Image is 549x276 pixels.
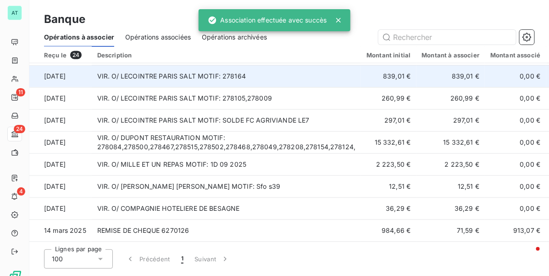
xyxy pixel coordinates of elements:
td: [DATE] [29,153,92,175]
div: Montant initial [366,51,410,59]
td: 2 223,50 € [361,153,416,175]
td: 2 223,50 € [416,153,485,175]
td: 839,01 € [361,65,416,87]
td: 71,59 € [416,220,485,242]
td: 0,00 € [485,197,546,220]
td: VIR. O/ LECOINTRE PARIS SALT MOTIF: 278164 [92,65,361,87]
div: Montant à associer [422,51,480,59]
td: [DATE] [29,87,92,109]
td: 0,00 € [485,175,546,197]
td: [DATE] [29,65,92,87]
span: Opérations archivées [202,33,267,42]
td: 12,51 € [416,175,485,197]
span: 24 [14,125,25,133]
td: 14 mars 2025 [29,220,92,242]
div: Reçu le [44,51,86,59]
td: 0,00 € [485,65,546,87]
h3: Banque [44,11,85,28]
div: Description [97,51,356,59]
td: 297,01 € [361,109,416,131]
td: 36,29 € [361,197,416,220]
td: 0,00 € [485,131,546,153]
td: 0,00 € [485,87,546,109]
button: Précédent [120,249,176,269]
button: 1 [176,249,189,269]
span: 24 [70,51,82,59]
span: Opérations à associer [44,33,114,42]
span: 4 [17,187,25,196]
span: 100 [52,254,63,264]
td: 260,99 € [416,87,485,109]
td: [DATE] [29,131,92,153]
td: VIR. O/ LECOINTRE PARIS SALT MOTIF: SOLDE FC AGRIVIANDE LE7 [92,109,361,131]
input: Rechercher [378,30,516,45]
div: Association effectuée avec succès [208,12,327,28]
td: VIR. O/ [PERSON_NAME] [PERSON_NAME] MOTIF: Sfo s39 [92,175,361,197]
td: REMISE DE CHEQUE 6270126 [92,220,361,242]
div: Montant associé [490,51,540,59]
td: VIR. O/ DUPONT RESTAURATION MOTIF: 278084,278500,278467,278515,278502,278468,278049,278208,278154... [92,131,361,153]
td: 839,01 € [416,65,485,87]
td: 260,99 € [361,87,416,109]
td: 36,29 € [416,197,485,220]
td: 15 332,61 € [361,131,416,153]
td: 0,00 € [485,153,546,175]
button: Suivant [189,249,235,269]
iframe: Intercom live chat [518,245,540,267]
td: VIR. O/ LECOINTRE PARIS SALT MOTIF: 278105,278009 [92,87,361,109]
td: 297,01 € [416,109,485,131]
td: 12,51 € [361,175,416,197]
td: [DATE] [29,175,92,197]
td: VIR. O/ MILLE ET UN REPAS MOTIF: 1D 09 2025 [92,153,361,175]
td: 15 332,61 € [416,131,485,153]
td: 913,07 € [485,220,546,242]
td: 0,00 € [485,109,546,131]
td: [DATE] [29,197,92,220]
div: AT [7,6,22,20]
span: 11 [16,88,25,96]
td: [DATE] [29,109,92,131]
span: Opérations associées [125,33,191,42]
td: 984,66 € [361,220,416,242]
td: VIR. O/ COMPAGNIE HOTELIERE DE BESAGNE [92,197,361,220]
span: 1 [181,254,183,264]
